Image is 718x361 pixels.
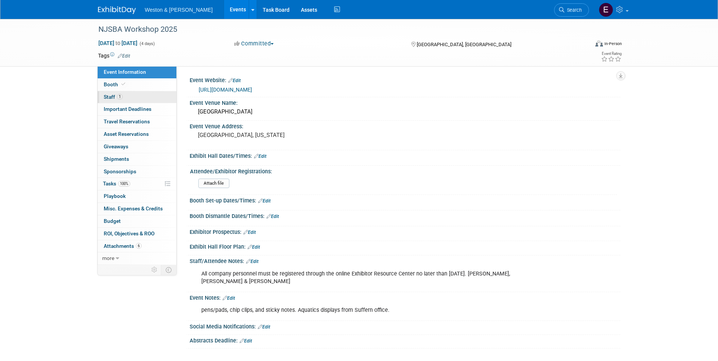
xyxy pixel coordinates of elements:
span: Important Deadlines [104,106,151,112]
span: Staff [104,94,123,100]
a: Attachments6 [98,240,176,252]
div: Event Format [544,39,622,51]
div: Attendee/Exhibitor Registrations: [190,166,617,175]
span: Booth [104,81,127,87]
a: Event Information [98,66,176,78]
span: Asset Reservations [104,131,149,137]
div: Event Rating [601,52,621,56]
span: Sponsorships [104,168,136,174]
img: ExhibitDay [98,6,136,14]
span: [DATE] [DATE] [98,40,138,47]
a: Edit [266,214,279,219]
a: [URL][DOMAIN_NAME] [199,87,252,93]
span: (4 days) [139,41,155,46]
button: Committed [232,40,277,48]
div: Staff/Attendee Notes: [190,255,620,265]
div: Booth Dismantle Dates/Times: [190,210,620,220]
a: Playbook [98,190,176,202]
span: ROI, Objectives & ROO [104,230,154,237]
div: Event Venue Address: [190,121,620,130]
td: Toggle Event Tabs [161,265,176,275]
span: Misc. Expenses & Credits [104,205,163,212]
span: Giveaways [104,143,128,149]
td: Tags [98,52,130,59]
a: Edit [243,230,256,235]
span: Travel Reservations [104,118,150,124]
a: Edit [246,259,259,264]
div: In-Person [604,41,622,47]
a: Edit [228,78,241,83]
a: Edit [254,154,266,159]
i: Booth reservation complete [121,82,125,86]
a: Tasks100% [98,178,176,190]
a: Misc. Expenses & Credits [98,203,176,215]
a: Giveaways [98,141,176,153]
a: Booth [98,79,176,91]
a: Edit [258,198,271,204]
a: Edit [240,338,252,344]
div: All company personnel must be registered through the online Exhibitor Resource Center no later th... [196,266,537,289]
span: Tasks [103,180,130,187]
span: Attachments [104,243,142,249]
div: Exhibit Hall Floor Plan: [190,241,620,251]
div: Event Website: [190,75,620,84]
a: Sponsorships [98,166,176,178]
span: Playbook [104,193,126,199]
img: Edyn Winter [599,3,613,17]
a: Important Deadlines [98,103,176,115]
img: Format-Inperson.png [595,40,603,47]
a: Shipments [98,153,176,165]
div: Abstracts Deadline: [190,335,620,345]
a: Edit [248,244,260,250]
div: Event Notes: [190,292,620,302]
span: more [102,255,114,261]
span: 1 [117,94,123,100]
div: pens/pads, chip clips, and sticky notes. Aquatics displays from Suffern office. [196,303,537,318]
div: Social Media Notifications: [190,321,620,331]
span: 100% [118,181,130,187]
a: Budget [98,215,176,227]
a: more [98,252,176,265]
a: Staff1 [98,91,176,103]
div: Event Venue Name: [190,97,620,107]
a: Edit [118,53,130,59]
span: to [114,40,121,46]
div: Exhibitor Prospectus: [190,226,620,236]
div: Booth Set-up Dates/Times: [190,195,620,205]
td: Personalize Event Tab Strip [148,265,161,275]
span: Search [564,7,582,13]
a: Edit [258,324,270,330]
span: Shipments [104,156,129,162]
span: Budget [104,218,121,224]
span: [GEOGRAPHIC_DATA], [GEOGRAPHIC_DATA] [417,42,511,47]
span: Event Information [104,69,146,75]
pre: [GEOGRAPHIC_DATA], [US_STATE] [198,132,361,138]
div: NJSBA Workshop 2025 [96,23,578,36]
a: Asset Reservations [98,128,176,140]
span: 6 [136,243,142,249]
div: Exhibit Hall Dates/Times: [190,150,620,160]
a: ROI, Objectives & ROO [98,228,176,240]
a: Search [554,3,589,17]
div: [GEOGRAPHIC_DATA] [195,106,615,118]
a: Travel Reservations [98,116,176,128]
a: Edit [223,296,235,301]
span: Weston & [PERSON_NAME] [145,7,213,13]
